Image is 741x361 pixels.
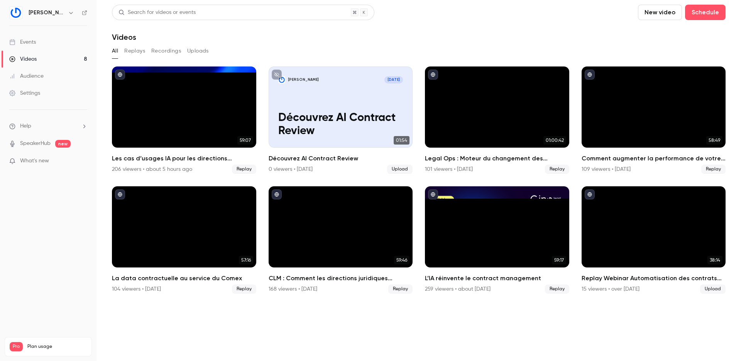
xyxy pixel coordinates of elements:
div: 101 viewers • [DATE] [425,165,473,173]
div: Events [9,38,36,46]
div: 109 viewers • [DATE] [582,165,631,173]
p: Découvrez AI Contract Review [278,112,403,138]
span: Pro [10,342,23,351]
span: Plan usage [27,344,87,350]
h2: Les cas d’usages IA pour les directions juridiques [112,154,256,163]
span: Replay [232,284,256,294]
a: 59:17L’IA réinvente le contract management259 viewers • about [DATE]Replay [425,186,569,294]
div: 15 viewers • over [DATE] [582,285,639,293]
button: Recordings [151,45,181,57]
button: published [115,70,125,80]
span: 58:49 [706,136,722,145]
li: Legal Ops : Moteur du changement des directions juridiques [425,66,569,174]
button: unpublished [272,70,282,80]
a: 58:49Comment augmenter la performance de votre équipe juridique ?109 viewers • [DATE]Replay [582,66,726,174]
div: 104 viewers • [DATE] [112,285,161,293]
li: Les cas d’usages IA pour les directions juridiques [112,66,256,174]
div: 168 viewers • [DATE] [269,285,317,293]
span: Replay [232,165,256,174]
h2: Découvrez AI Contract Review [269,154,413,163]
span: Replay [388,284,413,294]
button: published [585,189,595,199]
span: 59:17 [552,256,566,264]
img: Gino LegalTech [10,7,22,19]
button: Replays [124,45,145,57]
ul: Videos [112,66,726,294]
li: Découvrez AI Contract Review [269,66,413,174]
li: Replay Webinar Automatisation des contrats avec l'AFJE [582,186,726,294]
button: published [272,189,282,199]
h2: Replay Webinar Automatisation des contrats avec l'AFJE [582,274,726,283]
li: CLM : Comment les directions juridiques passent du chaos contractuel au contrôle [269,186,413,294]
div: 259 viewers • about [DATE] [425,285,491,293]
span: 59:07 [237,136,253,145]
span: new [55,140,71,148]
span: 57:16 [239,256,253,264]
span: 59:46 [394,256,409,264]
li: L’IA réinvente le contract management [425,186,569,294]
span: Replay [545,165,569,174]
a: Découvrez AI Contract Review[PERSON_NAME][DATE]Découvrez AI Contract Review01:54Découvrez AI Cont... [269,66,413,174]
span: Upload [700,284,726,294]
a: 01:00:42Legal Ops : Moteur du changement des directions juridiques101 viewers • [DATE]Replay [425,66,569,174]
iframe: Noticeable Trigger [78,158,87,165]
h2: Legal Ops : Moteur du changement des directions juridiques [425,154,569,163]
span: Help [20,122,31,130]
li: Comment augmenter la performance de votre équipe juridique ? [582,66,726,174]
button: Uploads [187,45,209,57]
span: What's new [20,157,49,165]
span: 01:54 [394,136,409,145]
span: Upload [387,165,413,174]
li: help-dropdown-opener [9,122,87,130]
span: [DATE] [384,76,403,83]
h1: Videos [112,32,136,42]
img: Découvrez AI Contract Review [278,76,286,83]
a: 59:07Les cas d’usages IA pour les directions juridiques206 viewers • about 5 hours agoReplay [112,66,256,174]
a: SpeakerHub [20,140,51,148]
h2: La data contractuelle au service du Comex [112,274,256,283]
a: 57:16La data contractuelle au service du Comex104 viewers • [DATE]Replay [112,186,256,294]
button: published [428,70,438,80]
h2: L’IA réinvente le contract management [425,274,569,283]
span: 38:14 [707,256,722,264]
li: La data contractuelle au service du Comex [112,186,256,294]
h2: CLM : Comment les directions juridiques passent du chaos contractuel au contrôle [269,274,413,283]
h6: [PERSON_NAME] [29,9,65,17]
button: New video [638,5,682,20]
section: Videos [112,5,726,356]
a: 59:46CLM : Comment les directions juridiques passent du chaos contractuel au contrôle168 viewers ... [269,186,413,294]
div: Videos [9,55,37,63]
button: published [428,189,438,199]
div: 0 viewers • [DATE] [269,165,313,173]
div: Search for videos or events [118,9,196,17]
h2: Comment augmenter la performance de votre équipe juridique ? [582,154,726,163]
button: Schedule [685,5,726,20]
div: 206 viewers • about 5 hours ago [112,165,192,173]
button: All [112,45,118,57]
div: Settings [9,89,40,97]
p: [PERSON_NAME] [288,77,319,82]
button: published [585,70,595,80]
div: Audience [9,72,44,80]
span: 01:00:42 [543,136,566,145]
button: published [115,189,125,199]
span: Replay [545,284,569,294]
span: Replay [701,165,726,174]
a: 38:14Replay Webinar Automatisation des contrats avec l'AFJE15 viewers • over [DATE]Upload [582,186,726,294]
